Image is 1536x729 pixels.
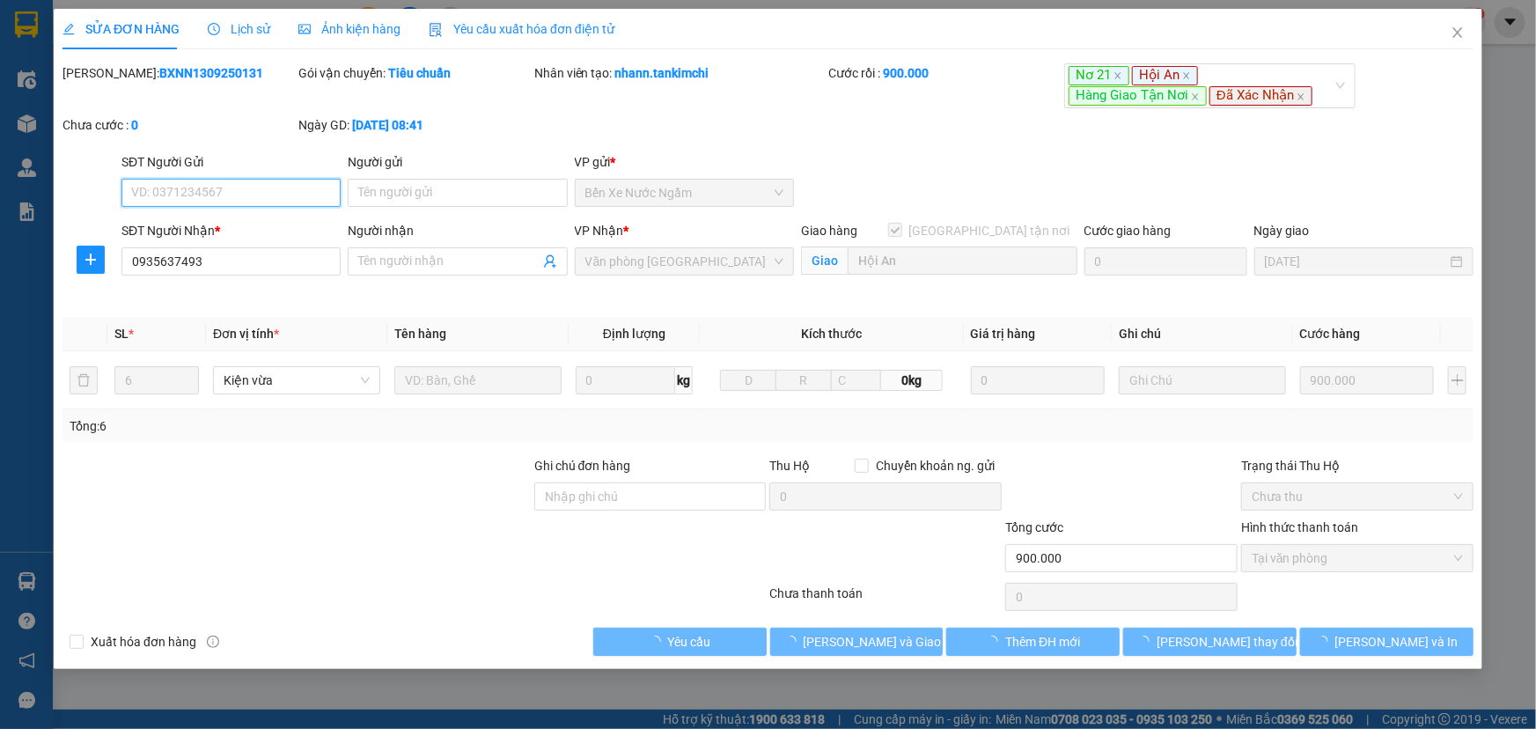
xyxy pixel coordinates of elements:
[348,152,567,172] div: Người gửi
[534,459,631,473] label: Ghi chú đơn hàng
[770,628,944,656] button: [PERSON_NAME] và Giao hàng
[77,246,105,274] button: plus
[121,221,341,240] div: SĐT Người Nhận
[1113,71,1122,80] span: close
[208,23,220,35] span: clock-circle
[131,118,138,132] b: 0
[70,366,98,394] button: delete
[585,180,783,206] span: Bến Xe Nước Ngầm
[1252,483,1463,510] span: Chưa thu
[804,632,973,652] span: [PERSON_NAME] và Giao hàng
[298,22,401,36] span: Ảnh kiện hàng
[1254,224,1310,238] label: Ngày giao
[1451,26,1465,40] span: close
[394,327,446,341] span: Tên hàng
[775,370,832,391] input: R
[1241,456,1474,475] div: Trạng thái Thu Hộ
[352,118,423,132] b: [DATE] 08:41
[615,66,709,80] b: nhann.tankimchi
[62,23,75,35] span: edit
[213,327,279,341] span: Đơn vị tính
[298,115,531,135] div: Ngày GD:
[1084,247,1247,276] input: Cước giao hàng
[869,456,1002,475] span: Chuyển khoản ng. gửi
[1265,252,1447,271] input: Ngày giao
[668,632,711,652] span: Yêu cầu
[1209,86,1312,106] span: Đã Xác Nhận
[121,152,341,172] div: SĐT Người Gửi
[1191,92,1200,101] span: close
[298,23,311,35] span: picture
[534,63,826,83] div: Nhân viên tạo:
[1335,632,1459,652] span: [PERSON_NAME] và In
[1005,520,1063,534] span: Tổng cước
[62,22,180,36] span: SỬA ĐƠN HÀNG
[971,327,1036,341] span: Giá trị hàng
[881,370,943,391] span: 0kg
[298,63,531,83] div: Gói vận chuyển:
[348,221,567,240] div: Người nhận
[828,63,1061,83] div: Cước rồi :
[84,632,203,652] span: Xuất hóa đơn hàng
[801,247,848,275] span: Giao
[848,247,1077,275] input: Giao tận nơi
[575,152,794,172] div: VP gửi
[388,66,451,80] b: Tiêu chuẩn
[62,115,295,135] div: Chưa cước :
[1005,632,1080,652] span: Thêm ĐH mới
[1448,366,1466,394] button: plus
[1182,71,1191,80] span: close
[224,367,370,394] span: Kiện vừa
[902,221,1077,240] span: [GEOGRAPHIC_DATA] tận nơi
[768,584,1004,615] div: Chưa thanh toán
[986,636,1005,648] span: loading
[429,22,614,36] span: Yêu cầu xuất hóa đơn điện tử
[1297,92,1305,101] span: close
[784,636,804,648] span: loading
[114,327,129,341] span: SL
[394,366,562,394] input: VD: Bàn, Ghế
[946,628,1120,656] button: Thêm ĐH mới
[208,22,270,36] span: Lịch sử
[1300,327,1361,341] span: Cước hàng
[159,66,263,80] b: BXNN1309250131
[1119,366,1286,394] input: Ghi Chú
[801,327,862,341] span: Kích thước
[1316,636,1335,648] span: loading
[1300,628,1474,656] button: [PERSON_NAME] và In
[1252,545,1463,571] span: Tại văn phòng
[1069,66,1129,85] span: Nơ 21
[769,459,810,473] span: Thu Hộ
[585,248,783,275] span: Văn phòng Đà Nẵng
[675,366,693,394] span: kg
[429,23,443,37] img: icon
[207,636,219,648] span: info-circle
[1157,632,1297,652] span: [PERSON_NAME] thay đổi
[971,366,1105,394] input: 0
[649,636,668,648] span: loading
[720,370,776,391] input: D
[1300,366,1434,394] input: 0
[1137,636,1157,648] span: loading
[801,224,857,238] span: Giao hàng
[883,66,929,80] b: 900.000
[534,482,767,511] input: Ghi chú đơn hàng
[831,370,881,391] input: C
[1123,628,1297,656] button: [PERSON_NAME] thay đổi
[1132,66,1198,85] span: Hội An
[1433,9,1482,58] button: Close
[62,63,295,83] div: [PERSON_NAME]:
[575,224,624,238] span: VP Nhận
[593,628,767,656] button: Yêu cầu
[1112,317,1293,351] th: Ghi chú
[543,254,557,269] span: user-add
[603,327,665,341] span: Định lượng
[1241,520,1358,534] label: Hình thức thanh toán
[1084,224,1172,238] label: Cước giao hàng
[70,416,593,436] div: Tổng: 6
[77,253,104,267] span: plus
[1069,86,1207,106] span: Hàng Giao Tận Nơi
